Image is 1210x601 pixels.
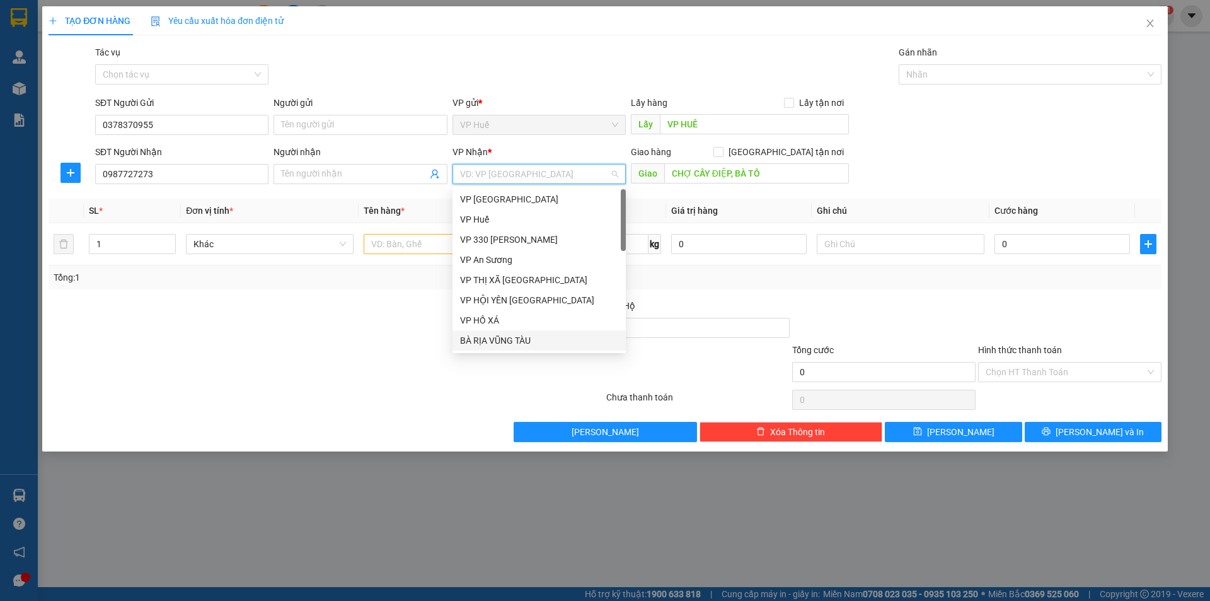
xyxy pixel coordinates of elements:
input: 0 [671,234,807,254]
img: icon [151,16,161,26]
div: SĐT Người Nhận [95,145,268,159]
button: plus [1140,234,1156,254]
label: Tác vụ [95,47,120,57]
div: VP gửi [452,96,626,110]
button: deleteXóa Thông tin [700,422,883,442]
div: VP THỊ XÃ QUẢNG TRỊ [452,270,626,290]
span: plus [61,168,80,178]
span: plus [49,16,57,25]
span: Giao [631,163,664,184]
span: Thu Hộ [606,301,635,311]
button: plus [60,163,81,183]
div: VP HỒ XÁ [460,313,618,327]
span: Lấy [631,114,660,134]
button: printer[PERSON_NAME] và In [1025,422,1161,442]
span: [GEOGRAPHIC_DATA] tận nơi [723,145,849,159]
span: Tên hàng [364,206,405,216]
input: VD: Bàn, Ghế [364,234,531,254]
label: Gán nhãn [899,47,937,57]
span: plus [1141,239,1156,249]
button: [PERSON_NAME] [514,422,697,442]
label: Hình thức thanh toán [978,345,1062,355]
div: Người gửi [274,96,447,110]
span: Giá trị hàng [671,206,718,216]
span: printer [1042,427,1051,437]
span: Đơn vị tính [186,206,233,216]
span: close [1145,18,1155,28]
div: VP HỒ XÁ [452,310,626,330]
span: Cước hàng [994,206,1038,216]
span: Khác [193,235,346,254]
span: delete [756,427,765,437]
span: Yêu cầu xuất hóa đơn điện tử [151,16,284,26]
span: Lấy tận nơi [794,96,849,110]
button: delete [54,234,74,254]
div: VP Huế [460,213,618,226]
div: VP An Sương [452,250,626,270]
span: [PERSON_NAME] [572,425,639,439]
div: VP HỘI YÊN [GEOGRAPHIC_DATA] [460,293,618,307]
div: VP 330 [PERSON_NAME] [460,233,618,247]
span: Giao hàng [631,147,671,157]
span: [PERSON_NAME] [927,425,994,439]
input: Dọc đường [660,114,849,134]
button: save[PERSON_NAME] [885,422,1022,442]
div: VP An Sương [460,253,618,267]
th: Ghi chú [812,199,989,223]
div: VP Đà Lạt [452,189,626,209]
span: save [913,427,922,437]
div: Chưa thanh toán [605,390,791,412]
span: kg [648,234,661,254]
input: Ghi Chú [817,234,984,254]
div: Tổng: 1 [54,271,467,284]
div: VP HỘI YÊN HẢI LĂNG [452,290,626,310]
input: Dọc đường [664,163,849,184]
span: VP Huế [460,115,618,134]
span: TẠO ĐƠN HÀNG [49,16,130,26]
div: VP [GEOGRAPHIC_DATA] [460,192,618,206]
span: SL [89,206,99,216]
div: Người nhận [274,145,447,159]
span: Lấy hàng [631,98,667,108]
span: Xóa Thông tin [770,425,825,439]
div: BÀ RỊA VŨNG TÀU [452,330,626,351]
div: BÀ RỊA VŨNG TÀU [460,334,618,347]
span: user-add [430,169,440,179]
div: VP 330 Lê Duẫn [452,230,626,250]
span: Tổng cước [792,345,834,355]
div: VP THỊ XÃ [GEOGRAPHIC_DATA] [460,273,618,287]
button: Close [1132,6,1168,42]
div: SĐT Người Gửi [95,96,268,110]
span: [PERSON_NAME] và In [1056,425,1144,439]
div: VP Huế [452,209,626,230]
span: VP Nhận [452,147,488,157]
